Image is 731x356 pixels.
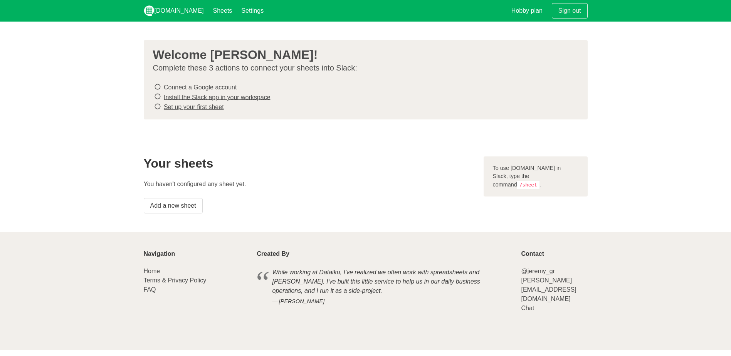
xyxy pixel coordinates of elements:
[164,104,224,110] a: Set up your first sheet
[272,297,497,306] cite: [PERSON_NAME]
[144,156,474,170] h2: Your sheets
[144,268,160,274] a: Home
[144,180,474,189] p: You haven't configured any sheet yet.
[164,84,237,91] a: Connect a Google account
[521,268,555,274] a: @jeremy_gr
[521,305,534,311] a: Chat
[144,198,203,213] a: Add a new sheet
[484,156,588,197] div: To use [DOMAIN_NAME] in Slack, type the command .
[144,5,155,16] img: logo_v2_white.png
[521,250,587,257] p: Contact
[517,181,539,189] code: /sheet
[257,250,512,257] p: Created By
[144,250,248,257] p: Navigation
[257,267,512,307] blockquote: While working at Dataiku, I've realized we often work with spreadsheets and [PERSON_NAME]. I've b...
[153,48,572,62] h3: Welcome [PERSON_NAME]!
[521,277,576,302] a: [PERSON_NAME][EMAIL_ADDRESS][DOMAIN_NAME]
[552,3,588,18] a: Sign out
[153,63,572,73] p: Complete these 3 actions to connect your sheets into Slack:
[144,286,156,293] a: FAQ
[144,277,207,284] a: Terms & Privacy Policy
[164,94,271,100] a: Install the Slack app in your workspace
